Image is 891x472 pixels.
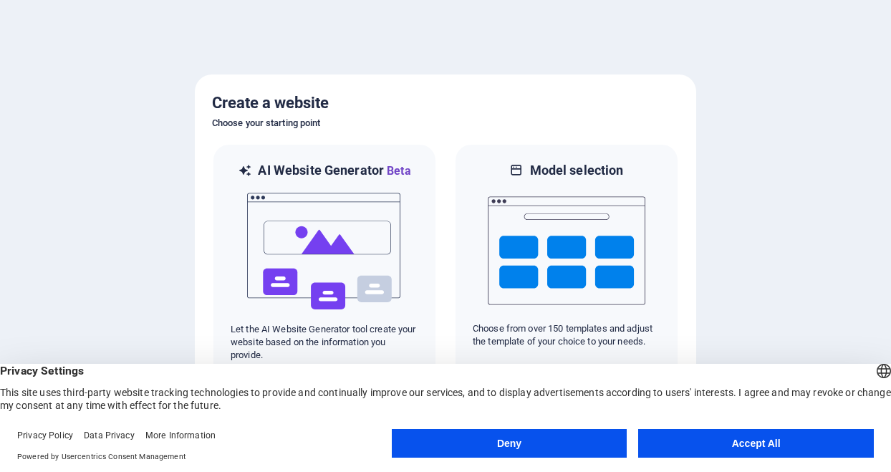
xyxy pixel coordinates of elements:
font: Choose from over 150 templates and adjust the template of your choice to your needs. [473,323,652,347]
font: Create a website [212,94,329,112]
font: Model selection [530,163,624,178]
div: AI Website GeneratorBetahaveLet the AI ​​Website Generator tool create your website based on the ... [212,143,437,380]
font: Let the AI ​​Website Generator tool create your website based on the information you provide. [231,324,416,360]
div: Model selectionChoose from over 150 templates and adjust the template of your choice to your needs. [454,143,679,380]
font: AI Website Generator [258,163,384,178]
font: Beta [387,164,411,178]
font: Choose your starting point [212,117,320,128]
img: have [246,180,403,323]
